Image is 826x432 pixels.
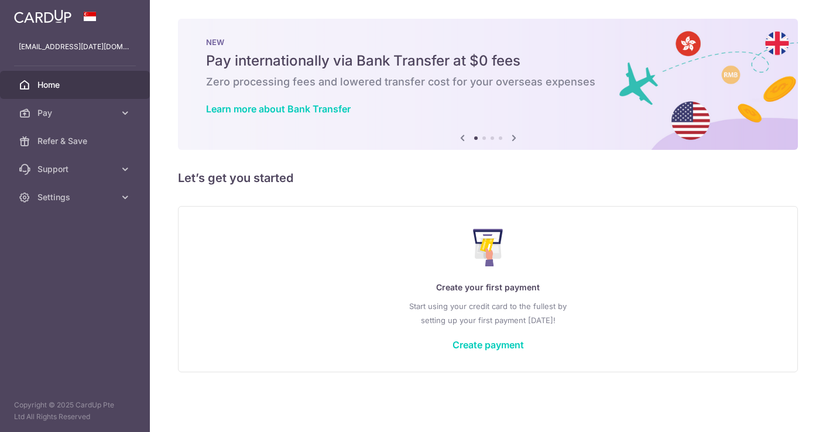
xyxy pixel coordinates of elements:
[37,191,115,203] span: Settings
[206,75,770,89] h6: Zero processing fees and lowered transfer cost for your overseas expenses
[37,79,115,91] span: Home
[206,103,351,115] a: Learn more about Bank Transfer
[453,339,524,351] a: Create payment
[37,135,115,147] span: Refer & Save
[206,52,770,70] h5: Pay internationally via Bank Transfer at $0 fees
[178,169,798,187] h5: Let’s get you started
[202,280,774,294] p: Create your first payment
[19,41,131,53] p: [EMAIL_ADDRESS][DATE][DOMAIN_NAME]
[14,9,71,23] img: CardUp
[178,19,798,150] img: Bank transfer banner
[37,163,115,175] span: Support
[202,299,774,327] p: Start using your credit card to the fullest by setting up your first payment [DATE]!
[473,229,503,266] img: Make Payment
[206,37,770,47] p: NEW
[37,107,115,119] span: Pay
